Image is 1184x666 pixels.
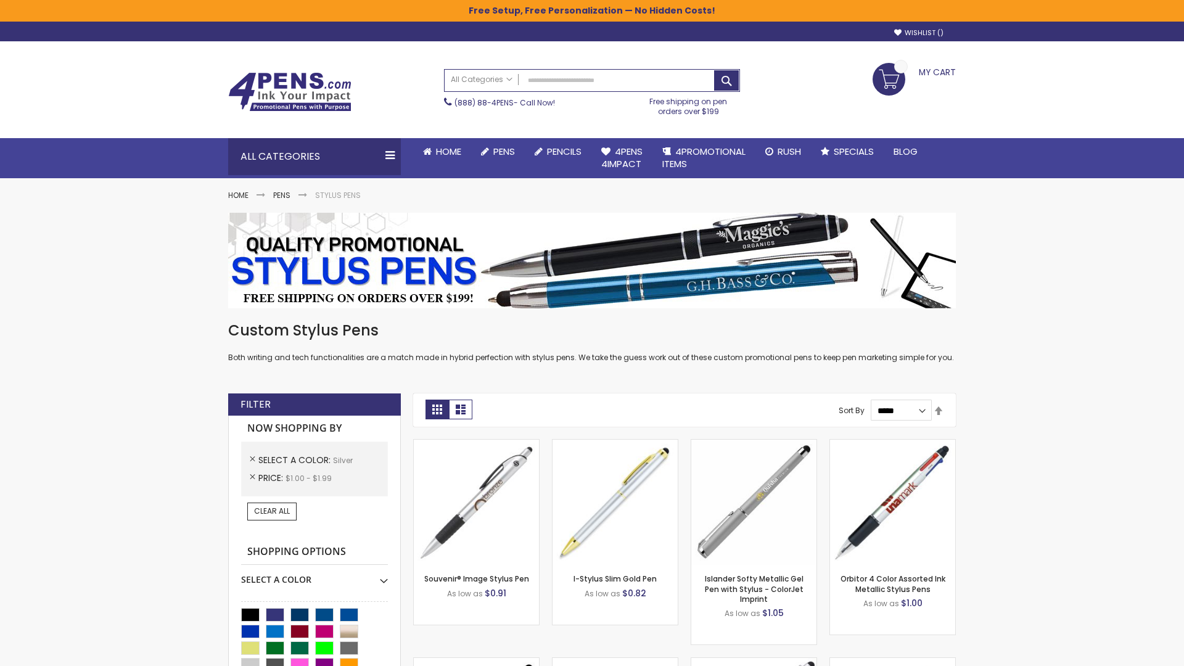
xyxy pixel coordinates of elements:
[254,506,290,516] span: Clear All
[451,75,512,84] span: All Categories
[454,97,555,108] span: - Call Now!
[493,145,515,158] span: Pens
[553,439,678,450] a: I-Stylus-Slim-Gold-Silver
[547,145,582,158] span: Pencils
[841,573,945,594] a: Orbitor 4 Color Assorted Ink Metallic Stylus Pens
[485,587,506,599] span: $0.91
[830,439,955,450] a: Orbitor 4 Color Assorted Ink Metallic Stylus Pens-Silver
[240,398,271,411] strong: Filter
[755,138,811,165] a: Rush
[228,72,351,112] img: 4Pens Custom Pens and Promotional Products
[839,405,865,416] label: Sort By
[315,190,361,200] strong: Stylus Pens
[705,573,804,604] a: Islander Softy Metallic Gel Pen with Stylus - ColorJet Imprint
[247,503,297,520] a: Clear All
[863,598,899,609] span: As low as
[228,190,249,200] a: Home
[894,145,918,158] span: Blog
[553,440,678,565] img: I-Stylus-Slim-Gold-Silver
[471,138,525,165] a: Pens
[445,70,519,90] a: All Categories
[884,138,927,165] a: Blog
[691,440,816,565] img: Islander Softy Metallic Gel Pen with Stylus - ColorJet Imprint-Silver
[778,145,801,158] span: Rush
[447,588,483,599] span: As low as
[228,138,401,175] div: All Categories
[258,454,333,466] span: Select A Color
[622,587,646,599] span: $0.82
[762,607,784,619] span: $1.05
[830,440,955,565] img: Orbitor 4 Color Assorted Ink Metallic Stylus Pens-Silver
[525,138,591,165] a: Pencils
[436,145,461,158] span: Home
[258,472,286,484] span: Price
[652,138,755,178] a: 4PROMOTIONALITEMS
[333,455,353,466] span: Silver
[834,145,874,158] span: Specials
[601,145,643,170] span: 4Pens 4impact
[241,539,388,565] strong: Shopping Options
[241,416,388,442] strong: Now Shopping by
[241,565,388,586] div: Select A Color
[413,138,471,165] a: Home
[454,97,514,108] a: (888) 88-4PENS
[894,28,943,38] a: Wishlist
[228,213,956,308] img: Stylus Pens
[637,92,741,117] div: Free shipping on pen orders over $199
[591,138,652,178] a: 4Pens4impact
[414,440,539,565] img: Souvenir® Image Stylus Pen-Silver
[228,321,956,340] h1: Custom Stylus Pens
[573,573,657,584] a: I-Stylus Slim Gold Pen
[662,145,746,170] span: 4PROMOTIONAL ITEMS
[691,439,816,450] a: Islander Softy Metallic Gel Pen with Stylus - ColorJet Imprint-Silver
[901,597,923,609] span: $1.00
[414,439,539,450] a: Souvenir® Image Stylus Pen-Silver
[585,588,620,599] span: As low as
[228,321,956,363] div: Both writing and tech functionalities are a match made in hybrid perfection with stylus pens. We ...
[273,190,290,200] a: Pens
[725,608,760,619] span: As low as
[811,138,884,165] a: Specials
[286,473,332,483] span: $1.00 - $1.99
[425,400,449,419] strong: Grid
[424,573,529,584] a: Souvenir® Image Stylus Pen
